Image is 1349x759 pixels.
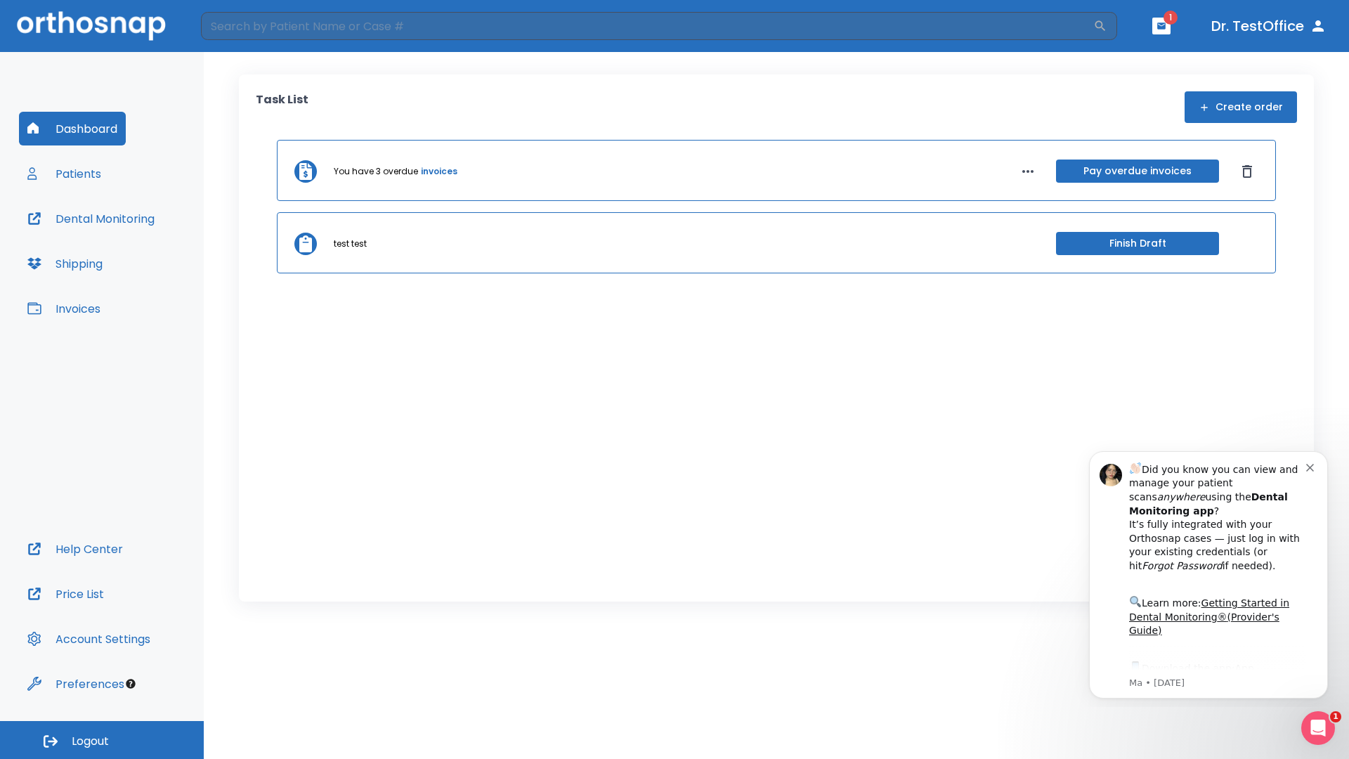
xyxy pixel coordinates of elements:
[256,91,308,123] p: Task List
[334,238,367,250] p: test test
[19,202,163,235] button: Dental Monitoring
[61,238,238,251] p: Message from Ma, sent 5w ago
[1068,439,1349,707] iframe: Intercom notifications message
[1206,13,1332,39] button: Dr. TestOffice
[124,677,137,690] div: Tooltip anchor
[238,22,249,33] button: Dismiss notification
[201,12,1093,40] input: Search by Patient Name or Case #
[1164,11,1178,25] span: 1
[19,112,126,145] button: Dashboard
[421,165,457,178] a: invoices
[61,224,186,249] a: App Store
[19,157,110,190] button: Patients
[19,292,109,325] button: Invoices
[72,734,109,749] span: Logout
[19,622,159,656] button: Account Settings
[1301,711,1335,745] iframe: Intercom live chat
[1330,711,1341,722] span: 1
[19,577,112,611] button: Price List
[1236,160,1258,183] button: Dismiss
[334,165,418,178] p: You have 3 overdue
[19,247,111,280] button: Shipping
[1185,91,1297,123] button: Create order
[19,532,131,566] button: Help Center
[17,11,166,40] img: Orthosnap
[1056,232,1219,255] button: Finish Draft
[1056,160,1219,183] button: Pay overdue invoices
[61,221,238,292] div: Download the app: | ​ Let us know if you need help getting started!
[19,667,133,701] button: Preferences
